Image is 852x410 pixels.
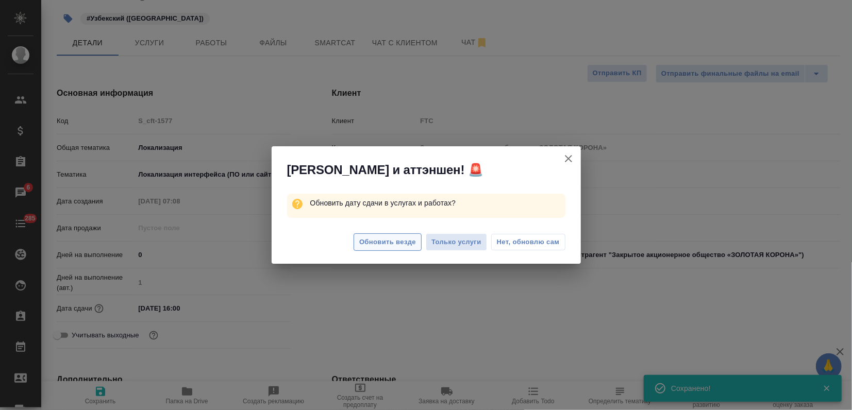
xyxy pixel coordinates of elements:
button: Нет, обновлю сам [491,234,565,250]
button: Обновить везде [354,233,422,251]
button: Только услуги [426,233,487,251]
span: Нет, обновлю сам [497,237,560,247]
span: [PERSON_NAME] и аттэншен! 🚨 [287,162,483,178]
span: Обновить везде [359,236,416,248]
span: Только услуги [431,236,481,248]
p: Обновить дату сдачи в услугах и работах? [310,194,565,212]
